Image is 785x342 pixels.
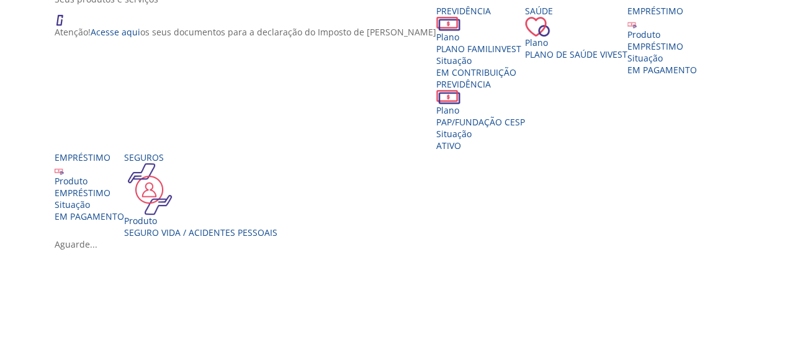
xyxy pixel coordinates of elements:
a: Empréstimo Produto EMPRÉSTIMO Situação EM PAGAMENTO [55,151,124,222]
img: ico_emprestimo.svg [627,19,637,29]
span: EM PAGAMENTO [55,210,124,222]
img: ico_dinheiro.png [436,17,460,31]
span: Ativo [436,140,461,151]
div: Empréstimo [627,5,697,17]
span: PAP/FUNDAÇÃO CESP [436,116,525,128]
div: Previdência [436,5,525,17]
span: Plano de Saúde VIVEST [525,48,627,60]
div: Previdência [436,78,525,90]
div: Produto [124,215,277,227]
a: Seguros Produto Seguro Vida / Acidentes Pessoais [124,151,277,238]
div: EMPRÉSTIMO [627,40,697,52]
div: Saúde [525,5,627,17]
a: Previdência PlanoPLANO FAMILINVEST SituaçãoEM CONTRIBUIÇÃO [436,5,525,78]
img: ico_atencao.png [55,5,76,26]
div: Produto [627,29,697,40]
a: Previdência PlanoPAP/FUNDAÇÃO CESP SituaçãoAtivo [436,78,525,151]
a: Empréstimo Produto EMPRÉSTIMO Situação EM PAGAMENTO [627,5,697,76]
div: Situação [55,199,124,210]
div: Produto [55,175,124,187]
span: EM PAGAMENTO [627,64,697,76]
span: PLANO FAMILINVEST [436,43,521,55]
p: Atenção! os seus documentos para a declaração do Imposto de [PERSON_NAME] [55,26,436,38]
div: Empréstimo [55,151,124,163]
img: ico_seguros.png [124,163,176,215]
img: ico_emprestimo.svg [55,166,64,175]
img: ico_dinheiro.png [436,90,460,104]
div: Seguros [124,151,277,163]
div: EMPRÉSTIMO [55,187,124,199]
a: Acesse aqui [91,26,140,38]
div: Plano [525,37,627,48]
div: Plano [436,104,525,116]
a: Saúde PlanoPlano de Saúde VIVEST [525,5,627,60]
div: Situação [436,128,525,140]
div: Plano [436,31,525,43]
img: ico_coracao.png [525,17,550,37]
div: Seguro Vida / Acidentes Pessoais [124,227,277,238]
div: Situação [436,55,525,66]
span: EM CONTRIBUIÇÃO [436,66,516,78]
div: Aguarde... [55,238,740,250]
div: Situação [627,52,697,64]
